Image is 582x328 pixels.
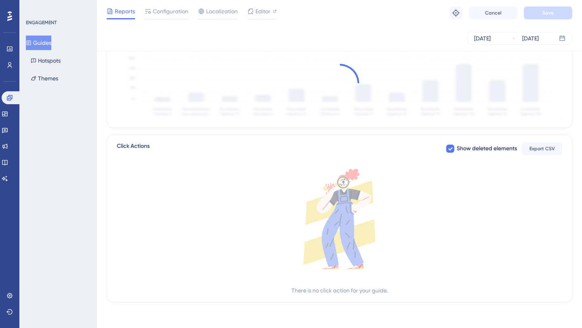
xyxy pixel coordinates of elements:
[474,34,491,43] div: [DATE]
[524,6,572,19] button: Save
[485,10,502,16] span: Cancel
[26,71,63,86] button: Themes
[26,53,65,68] button: Hotspots
[206,6,238,16] span: Localization
[529,145,555,152] span: Export CSV
[522,34,539,43] div: [DATE]
[115,6,135,16] span: Reports
[26,19,57,26] div: ENGAGEMENT
[457,144,517,153] span: Show deleted elements
[117,141,150,156] span: Click Actions
[522,142,562,155] button: Export CSV
[542,10,554,16] span: Save
[255,6,270,16] span: Editor
[469,6,517,19] button: Cancel
[291,286,388,295] div: There is no click action for your guide.
[153,6,188,16] span: Configuration
[26,36,51,50] button: Guides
